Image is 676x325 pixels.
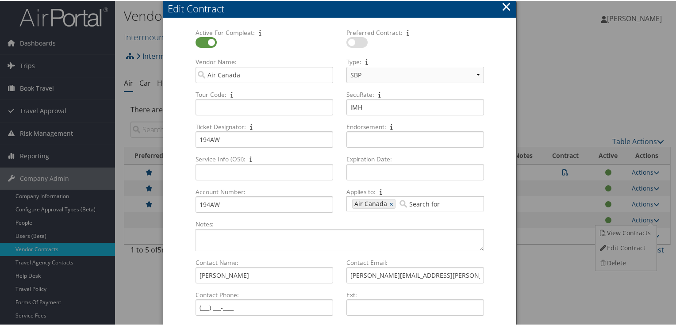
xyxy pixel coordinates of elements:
[196,298,333,315] input: Contact Phone:
[196,266,333,283] input: Contact Name:
[196,98,333,115] input: Tour Code:
[343,27,488,36] label: Preferred Contract:
[192,122,337,130] label: Ticket Designator:
[343,187,488,195] label: Applies to:
[343,89,488,98] label: SecuRate:
[196,163,333,180] input: Service Info (OSI):
[192,27,337,36] label: Active For Compleat:
[196,66,333,82] input: Vendor Name:
[398,199,447,207] input: Applies to: Air Canada×
[192,57,337,65] label: Vendor Name:
[346,98,484,115] input: SecuRate:
[343,122,488,130] label: Endorsement:
[346,163,484,180] input: Expiration Date:
[192,290,337,298] label: Contact Phone:
[343,290,488,298] label: Ext:
[168,1,516,15] div: Edit Contract
[192,89,337,98] label: Tour Code:
[346,266,484,283] input: Contact Email:
[196,228,484,250] textarea: Notes:
[192,154,337,163] label: Service Info (OSI):
[343,154,488,163] label: Expiration Date:
[343,257,488,266] label: Contact Email:
[196,195,333,212] input: Account Number:
[389,199,395,207] a: ×
[346,66,484,82] select: Type:
[346,298,484,315] input: Ext:
[192,219,488,228] label: Notes:
[192,187,337,195] label: Account Number:
[343,57,488,65] label: Type:
[346,130,484,147] input: Endorsement:
[353,199,387,207] span: Air Canada
[192,257,337,266] label: Contact Name:
[196,130,333,147] input: Ticket Designator:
